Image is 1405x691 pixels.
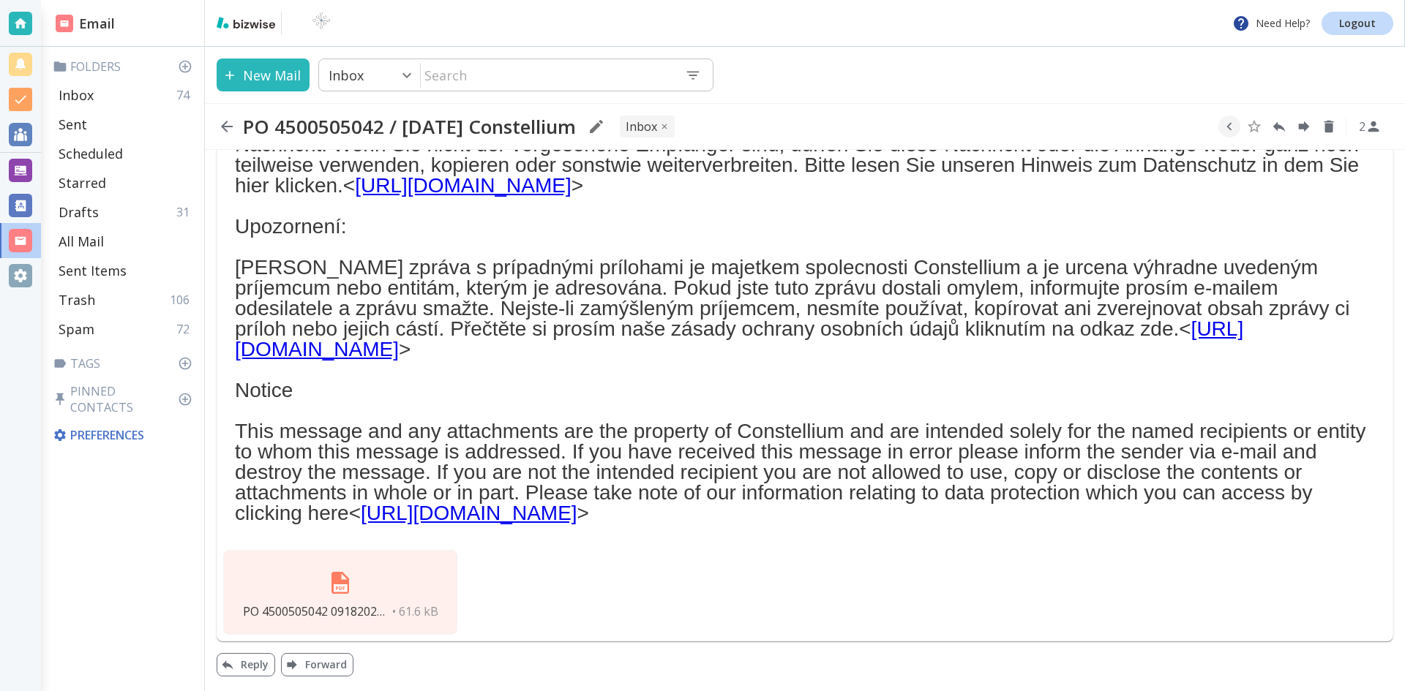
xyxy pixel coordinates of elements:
p: Scheduled [59,145,123,162]
img: BioTech International [288,12,355,35]
p: 72 [176,321,195,337]
button: Forward [281,653,353,676]
div: Trash106 [53,285,198,314]
img: DashboardSidebarEmail.svg [56,15,73,32]
button: Delete [1318,116,1340,137]
button: Forward [1293,116,1315,137]
p: Inbox [59,86,94,104]
span: PO 4500505042 09182025 Constellium.pdf [243,603,389,619]
img: bizwise [217,17,275,29]
h2: Email [56,14,115,34]
button: Reply [217,653,275,676]
div: Scheduled [53,139,198,168]
p: Starred [59,174,106,192]
div: Inbox74 [53,80,198,110]
p: Logout [1339,18,1376,29]
p: Preferences [53,427,195,443]
div: Sent [53,110,198,139]
h2: PO 4500505042 / [DATE] Constellium [243,115,576,138]
div: Sent Items [53,256,198,285]
p: Spam [59,320,94,338]
p: Trash [59,291,95,309]
div: Spam72 [53,314,198,344]
a: Logout [1322,12,1393,35]
input: Search [421,60,673,90]
p: INBOX [626,118,657,135]
span: • 61.6 kB [392,603,438,619]
p: Drafts [59,203,99,221]
p: 106 [170,292,195,308]
div: Preferences [50,421,198,449]
div: Drafts31 [53,197,198,227]
p: Sent Items [59,262,127,279]
p: 74 [176,87,195,103]
p: All Mail [59,233,104,250]
p: Tags [53,355,198,371]
button: New Mail [217,58,310,91]
button: See Participants [1352,109,1387,144]
p: Inbox [329,67,364,84]
p: 31 [176,204,195,220]
button: Reply [1268,116,1290,137]
p: Pinned Contacts [53,383,198,415]
p: Sent [59,116,87,133]
p: Folders [53,58,198,75]
div: All Mail [53,227,198,256]
p: Need Help? [1232,15,1310,32]
p: 2 [1359,118,1365,135]
div: Starred [53,168,198,197]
